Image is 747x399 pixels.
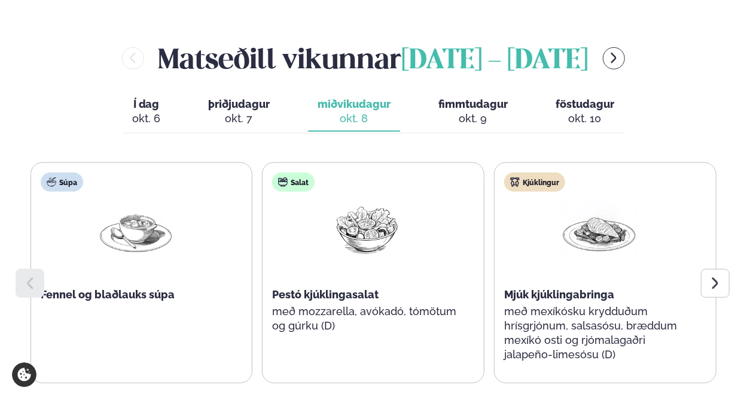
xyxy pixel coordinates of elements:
p: með mozzarella, avókadó, tómötum og gúrku (D) [272,304,462,333]
button: miðvikudagur okt. 8 [308,92,400,132]
img: Chicken-breast.png [561,201,638,257]
span: þriðjudagur [208,98,270,110]
button: menu-btn-left [122,47,144,69]
p: með mexíkósku krydduðum hrísgrjónum, salsasósu, bræddum mexíkó osti og rjómalagaðri jalapeño-lime... [504,304,694,362]
h2: Matseðill vikunnar [158,39,589,78]
button: Í dag okt. 6 [123,92,170,132]
button: þriðjudagur okt. 7 [199,92,279,132]
img: chicken.svg [510,177,520,187]
div: okt. 7 [208,111,270,126]
a: Cookie settings [12,362,36,387]
div: okt. 10 [556,111,614,126]
button: menu-btn-right [603,47,625,69]
div: okt. 8 [318,111,391,126]
div: Súpa [41,173,83,192]
img: soup.svg [47,177,56,187]
span: [DATE] - [DATE] [402,48,589,74]
img: salad.svg [278,177,288,187]
span: miðvikudagur [318,98,391,110]
div: okt. 6 [132,111,160,126]
span: Mjúk kjúklingabringa [504,288,614,301]
img: Soup.png [97,201,174,257]
span: Fennel og blaðlauks súpa [41,288,175,301]
button: föstudagur okt. 10 [546,92,624,132]
button: fimmtudagur okt. 9 [429,92,517,132]
img: Salad.png [329,201,405,257]
div: Kjúklingur [504,173,565,192]
div: Salat [272,173,315,192]
span: Í dag [132,97,160,111]
span: fimmtudagur [438,98,508,110]
div: okt. 9 [438,111,508,126]
span: Pestó kjúklingasalat [272,288,379,301]
span: föstudagur [556,98,614,110]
